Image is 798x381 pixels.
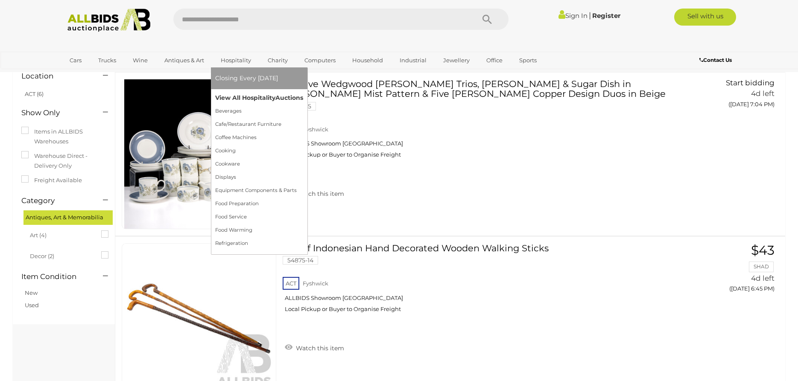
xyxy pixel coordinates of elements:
a: Watch this item [283,341,346,354]
span: Art (4) [30,228,94,240]
a: Sign In [558,12,588,20]
a: Trio of Indonesian Hand Decorated Wooden Walking Sticks 54875-14 ACT Fyshwick ALLBIDS Showroom [G... [289,243,667,319]
a: Used [25,302,39,308]
label: Warehouse Direct - Delivery Only [21,151,106,171]
a: ACT (6) [25,90,44,97]
a: $43 SHAD 4d left ([DATE] 6:45 PM) [680,243,777,297]
a: Start bidding 4d left ([DATE] 7:04 PM) [680,79,777,112]
img: 54903-5a.jpg [124,79,274,229]
a: Jewellery [438,53,475,67]
a: Trucks [93,53,122,67]
span: Watch this item [294,344,344,352]
span: | [589,11,591,20]
a: Contact Us [699,55,734,65]
a: Watch this item [283,186,346,199]
h4: Item Condition [21,273,90,281]
a: Industrial [394,53,432,67]
div: Antiques, Art & Memorabilia [23,210,113,224]
a: Register [592,12,620,20]
b: Contact Us [699,57,732,63]
a: Sell with us [674,9,736,26]
h4: Location [21,72,90,80]
a: Antiques & Art [159,53,210,67]
a: Hospitality [215,53,257,67]
label: Items in ALLBIDS Warehouses [21,127,106,147]
a: Charity [262,53,293,67]
h4: Show Only [21,109,90,117]
img: Allbids.com.au [63,9,155,32]
button: Search [466,9,509,30]
a: [GEOGRAPHIC_DATA] [64,67,136,81]
span: Watch this item [294,190,344,198]
span: $43 [751,242,775,258]
a: Cars [64,53,87,67]
a: Computers [299,53,341,67]
a: Wine [127,53,153,67]
label: Freight Available [21,175,82,185]
h4: Category [21,197,90,205]
a: Household [347,53,389,67]
span: Decor (2) [30,249,94,261]
a: Sports [514,53,542,67]
a: Office [481,53,508,67]
span: Start bidding [726,79,775,87]
a: Set Five Wedgwood [PERSON_NAME] Trios, [PERSON_NAME] & Sugar Dish in [PERSON_NAME] Mist Pattern &... [289,79,667,165]
a: New [25,289,38,296]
